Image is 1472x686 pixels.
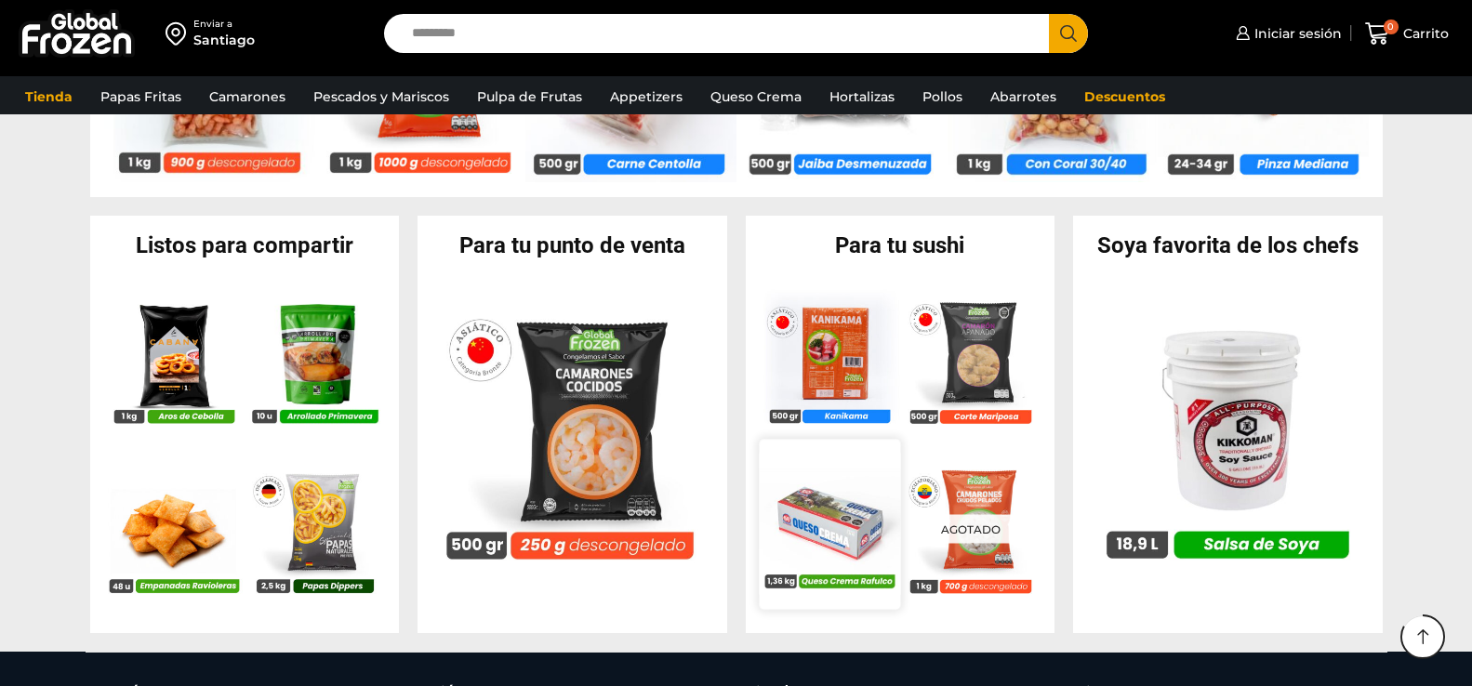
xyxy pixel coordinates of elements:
a: 0 Carrito [1360,12,1453,56]
span: Iniciar sesión [1250,24,1342,43]
span: Carrito [1399,24,1449,43]
a: Descuentos [1075,79,1174,114]
h2: Listos para compartir [90,234,400,257]
button: Search button [1049,14,1088,53]
a: Pulpa de Frutas [468,79,591,114]
a: Pescados y Mariscos [304,79,458,114]
a: Camarones [200,79,295,114]
h2: Para tu punto de venta [418,234,727,257]
a: Tienda [16,79,82,114]
a: Pollos [913,79,972,114]
h2: Soya favorita de los chefs [1073,234,1383,257]
img: address-field-icon.svg [166,18,193,49]
a: Iniciar sesión [1231,15,1342,52]
h2: Para tu sushi [746,234,1055,257]
p: Agotado [927,515,1013,544]
a: Queso Crema [701,79,811,114]
div: Santiago [193,31,255,49]
div: Enviar a [193,18,255,31]
a: Abarrotes [981,79,1066,114]
a: Hortalizas [820,79,904,114]
span: 0 [1384,20,1399,34]
a: Papas Fritas [91,79,191,114]
a: Appetizers [601,79,692,114]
